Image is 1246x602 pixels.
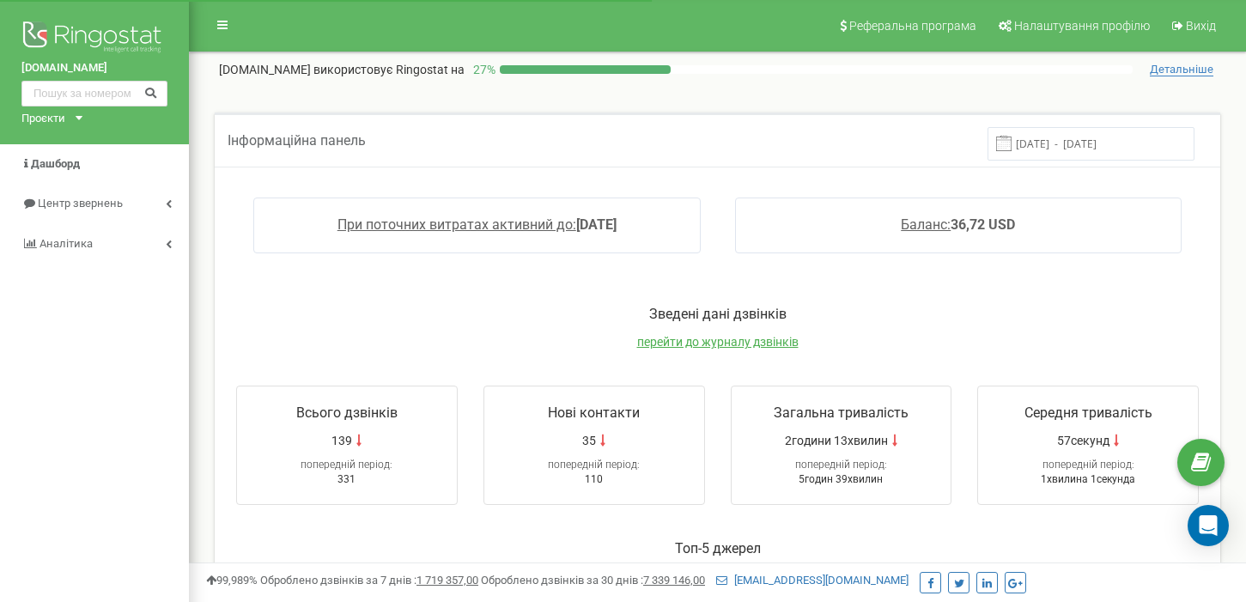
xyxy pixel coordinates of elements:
span: Toп-5 джерел [675,540,761,556]
span: Аналiтика [40,237,93,250]
u: 7 339 146,00 [643,574,705,587]
a: При поточних витратах активний до:[DATE] [337,216,617,233]
span: Центр звернень [38,197,123,210]
span: 99,989% [206,574,258,587]
a: [EMAIL_ADDRESS][DOMAIN_NAME] [716,574,909,587]
span: При поточних витратах активний до: [337,216,576,233]
span: Вихід [1186,19,1216,33]
span: Всього дзвінків [296,404,398,421]
span: Оброблено дзвінків за 30 днів : [481,574,705,587]
span: використовує Ringostat на [313,63,465,76]
span: 1хвилина 1секунда [1041,473,1135,485]
a: Баланс:36,72 USD [901,216,1015,233]
span: попередній період: [1042,459,1134,471]
div: Open Intercom Messenger [1188,505,1229,546]
span: Середня тривалість [1024,404,1152,421]
span: Загальна тривалість [774,404,909,421]
u: 1 719 357,00 [416,574,478,587]
a: [DOMAIN_NAME] [21,60,167,76]
span: Зведені дані дзвінків [649,306,787,322]
span: попередній період: [301,459,392,471]
div: Проєкти [21,111,65,127]
a: перейти до журналу дзвінків [637,335,799,349]
input: Пошук за номером [21,81,167,106]
span: Баланс: [901,216,951,233]
span: 5годин 39хвилин [799,473,883,485]
span: попередній період: [548,459,640,471]
span: Налаштування профілю [1014,19,1150,33]
span: 57секунд [1057,432,1109,449]
span: Дашборд [31,157,80,170]
span: Детальніше [1150,63,1213,76]
span: 139 [331,432,352,449]
span: 331 [337,473,356,485]
p: 27 % [465,61,500,78]
span: Інформаційна панель [228,132,366,149]
span: 35 [582,432,596,449]
span: 110 [585,473,603,485]
span: Реферальна програма [849,19,976,33]
span: 2години 13хвилин [785,432,888,449]
span: попередній період: [795,459,887,471]
span: Оброблено дзвінків за 7 днів : [260,574,478,587]
p: [DOMAIN_NAME] [219,61,465,78]
span: Нові контакти [548,404,640,421]
img: Ringostat logo [21,17,167,60]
